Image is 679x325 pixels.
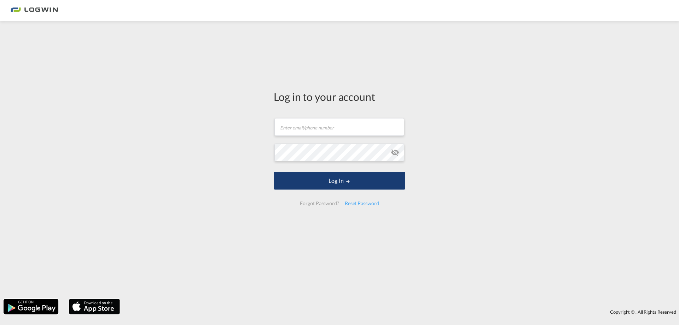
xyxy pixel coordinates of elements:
div: Copyright © . All Rights Reserved [123,306,679,318]
div: Forgot Password? [297,197,342,210]
div: Log in to your account [274,89,405,104]
div: Reset Password [342,197,382,210]
input: Enter email/phone number [274,118,404,136]
button: LOGIN [274,172,405,190]
img: google.png [3,298,59,315]
md-icon: icon-eye-off [391,148,399,157]
img: apple.png [68,298,121,315]
img: bc73a0e0d8c111efacd525e4c8ad7d32.png [11,3,58,19]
